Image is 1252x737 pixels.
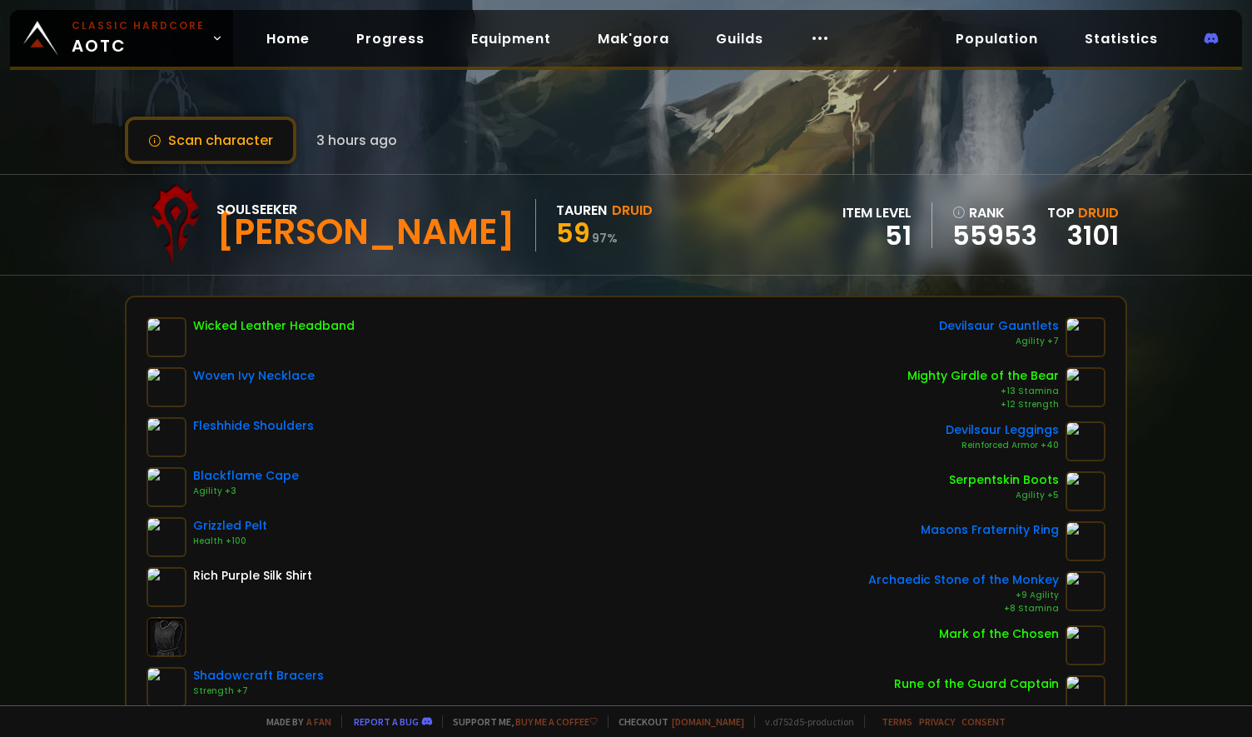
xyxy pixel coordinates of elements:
img: item-11118 [1066,571,1105,611]
div: 51 [842,223,912,248]
a: 3101 [1067,217,1119,254]
div: Wicked Leather Headband [193,317,355,335]
img: item-10145 [1066,367,1105,407]
button: Scan character [125,117,296,164]
div: Fleshhide Shoulders [193,417,314,435]
a: Classic HardcoreAOTC [10,10,233,67]
div: Archaedic Stone of the Monkey [868,571,1059,589]
img: item-4335 [147,567,186,607]
span: Checkout [608,715,744,728]
div: Mark of the Chosen [939,625,1059,643]
img: item-17774 [1066,625,1105,665]
div: Rune of the Guard Captain [894,675,1059,693]
img: item-10774 [147,417,186,457]
img: item-22274 [147,517,186,557]
div: Top [1047,202,1119,223]
div: Reinforced Armor +40 [946,439,1059,452]
img: item-15086 [147,317,186,357]
div: Agility +7 [939,335,1059,348]
a: Guilds [703,22,777,56]
span: AOTC [72,18,205,58]
span: 3 hours ago [316,130,397,151]
small: Classic Hardcore [72,18,205,33]
a: Buy me a coffee [515,715,598,728]
div: Serpentskin Boots [949,471,1059,489]
div: Health +100 [193,535,267,548]
div: +9 Agility [868,589,1059,602]
a: Equipment [458,22,564,56]
div: Agility +3 [193,485,299,498]
img: item-15063 [1066,317,1105,357]
div: Grizzled Pelt [193,517,267,535]
span: 59 [556,214,590,251]
a: Progress [343,22,438,56]
a: Home [253,22,323,56]
div: Druid [612,200,653,221]
div: Devilsaur Gauntlets [939,317,1059,335]
span: Made by [256,715,331,728]
a: a fan [306,715,331,728]
img: item-19120 [1066,675,1105,715]
a: Privacy [919,715,955,728]
a: Report a bug [354,715,419,728]
a: Population [942,22,1051,56]
div: item level [842,202,912,223]
a: Mak'gora [584,22,683,56]
div: +12 Strength [907,398,1059,411]
div: Mighty Girdle of the Bear [907,367,1059,385]
a: Terms [882,715,912,728]
div: Blackflame Cape [193,467,299,485]
div: Shadowcraft Bracers [193,667,324,685]
a: [DOMAIN_NAME] [672,715,744,728]
div: +8 Stamina [868,602,1059,615]
span: Druid [1078,203,1119,222]
img: item-19159 [147,367,186,407]
a: 55953 [952,223,1037,248]
div: Tauren [556,200,607,221]
img: item-15062 [1066,421,1105,461]
img: item-8256 [1066,471,1105,511]
div: +13 Stamina [907,385,1059,398]
div: Agility +5 [949,489,1059,502]
img: item-9533 [1066,521,1105,561]
div: Devilsaur Leggings [946,421,1059,439]
span: Support me, [442,715,598,728]
div: Strength +7 [193,685,324,698]
small: 97 % [592,230,618,246]
a: Statistics [1071,22,1171,56]
div: Masons Fraternity Ring [921,521,1059,539]
a: Consent [961,715,1006,728]
img: item-16710 [147,667,186,707]
div: [PERSON_NAME] [216,220,515,245]
span: v. d752d5 - production [754,715,854,728]
img: item-13109 [147,467,186,507]
div: Soulseeker [216,199,515,220]
div: rank [952,202,1037,223]
div: Woven Ivy Necklace [193,367,315,385]
div: Rich Purple Silk Shirt [193,567,312,585]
